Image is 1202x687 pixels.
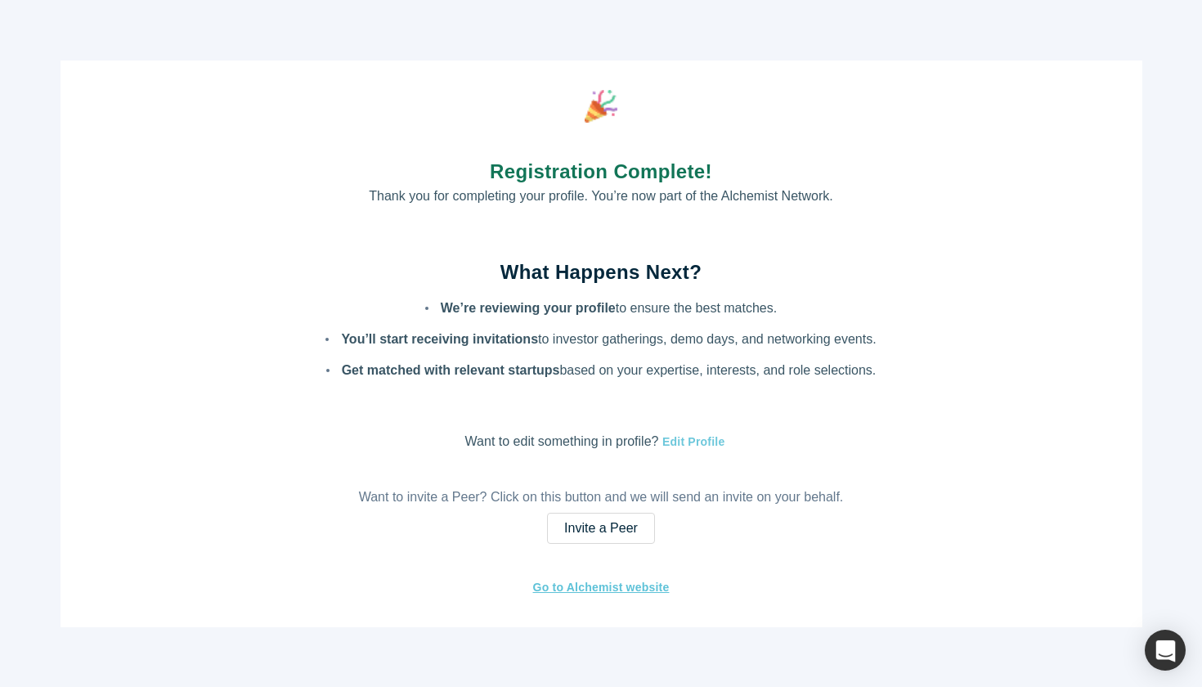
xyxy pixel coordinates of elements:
[532,578,671,597] a: Go to Alchemist website
[369,157,832,186] h1: Registration Complete!
[369,186,832,206] p: Thank you for completing your profile. You’re now part of the Alchemist Network.
[441,301,616,315] strong: We’re reviewing your profile
[585,90,617,123] img: party popper
[441,301,777,315] p: to ensure the best matches.
[342,363,877,377] p: based on your expertise, interests, and role selections.
[465,432,738,452] p: Want to edit something in profile?
[342,363,560,377] strong: Get matched with relevant startups
[359,487,844,507] p: Want to invite a Peer? Click on this button and we will send an invite on your behalf.
[658,433,725,451] button: Edit Profile
[341,332,876,346] p: to investor gatherings, demo days, and networking events.
[547,513,655,544] a: Invite a Peer
[325,258,876,287] h2: What Happens Next?
[341,332,538,346] strong: You’ll start receiving invitations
